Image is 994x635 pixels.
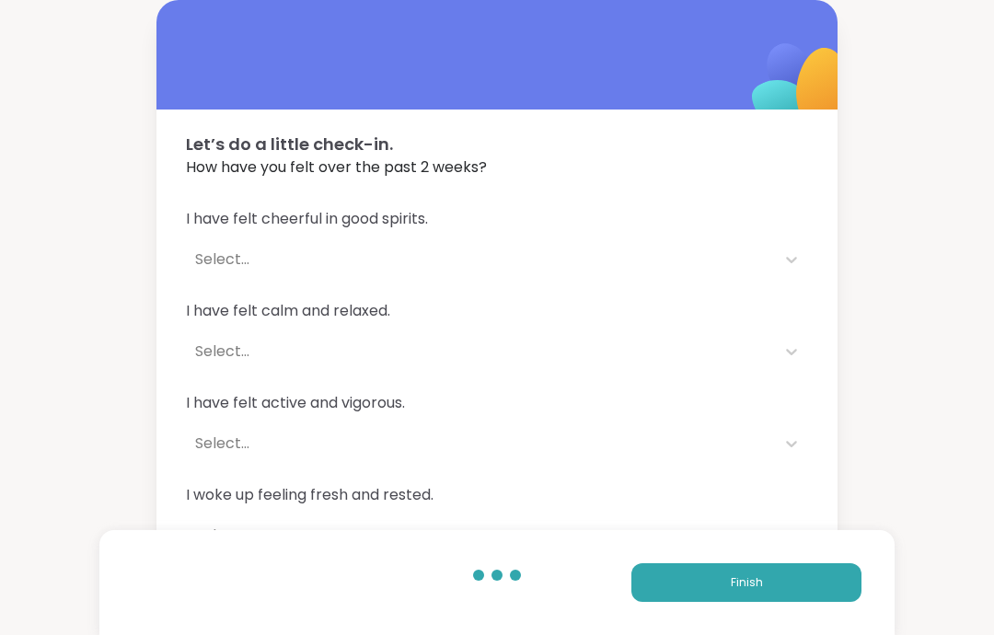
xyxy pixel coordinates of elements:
[186,484,808,506] span: I woke up feeling fresh and rested.
[195,433,766,455] div: Select...
[195,248,766,271] div: Select...
[195,341,766,363] div: Select...
[731,574,763,591] span: Finish
[186,132,808,156] span: Let’s do a little check-in.
[186,300,808,322] span: I have felt calm and relaxed.
[186,392,808,414] span: I have felt active and vigorous.
[186,156,808,179] span: How have you felt over the past 2 weeks?
[186,208,808,230] span: I have felt cheerful in good spirits.
[195,525,766,547] div: Select...
[631,563,861,602] button: Finish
